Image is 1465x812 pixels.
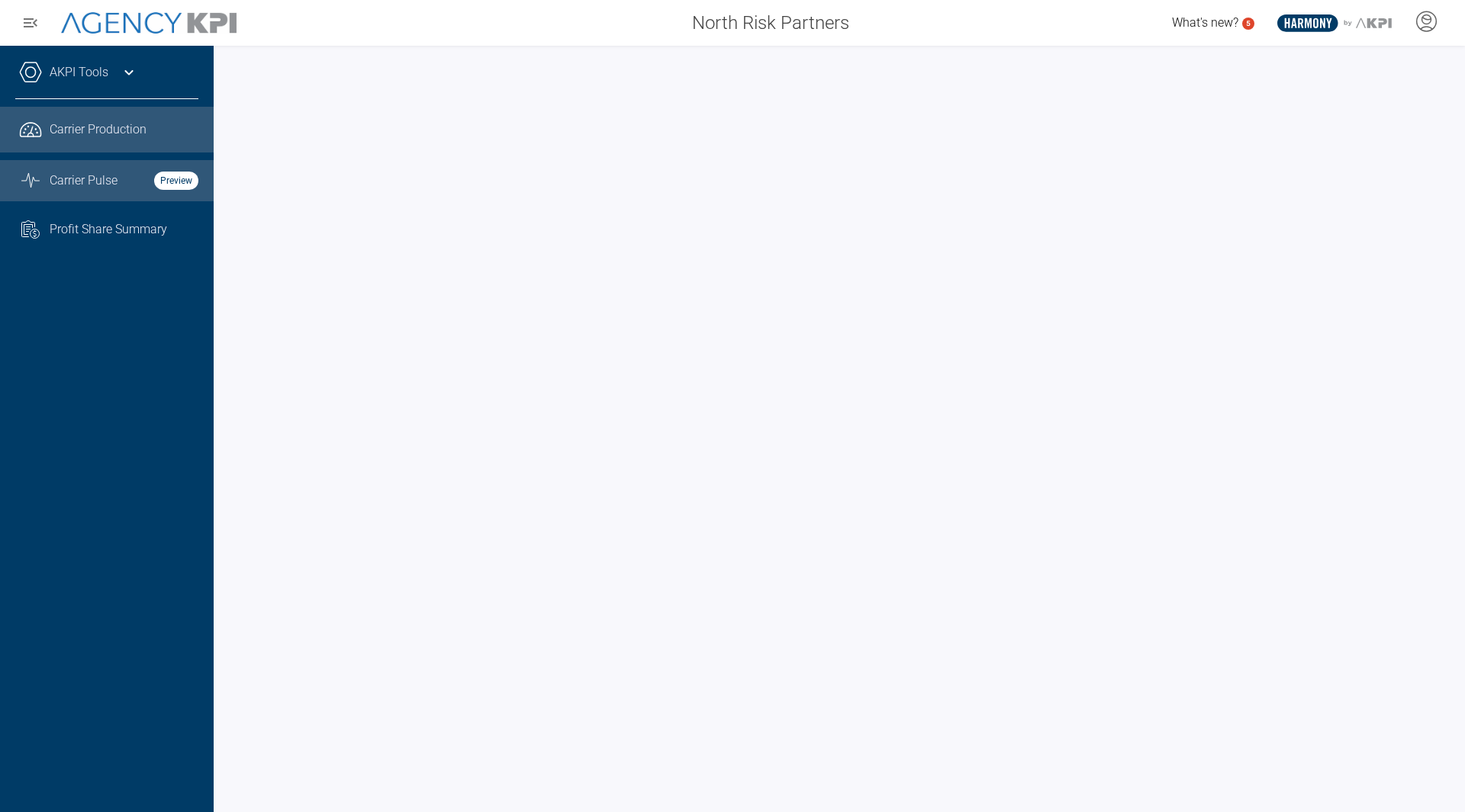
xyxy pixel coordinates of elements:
a: 5 [1242,18,1254,30]
span: Carrier Production [50,120,146,139]
img: AgencyKPI [61,12,237,34]
span: North Risk Partners [692,9,849,37]
a: AKPI Tools [50,63,108,82]
strong: Preview [154,172,198,190]
span: Carrier Pulse [50,172,118,190]
span: What's new? [1172,15,1238,30]
text: 5 [1246,19,1251,27]
span: Profit Share Summary [50,220,167,239]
